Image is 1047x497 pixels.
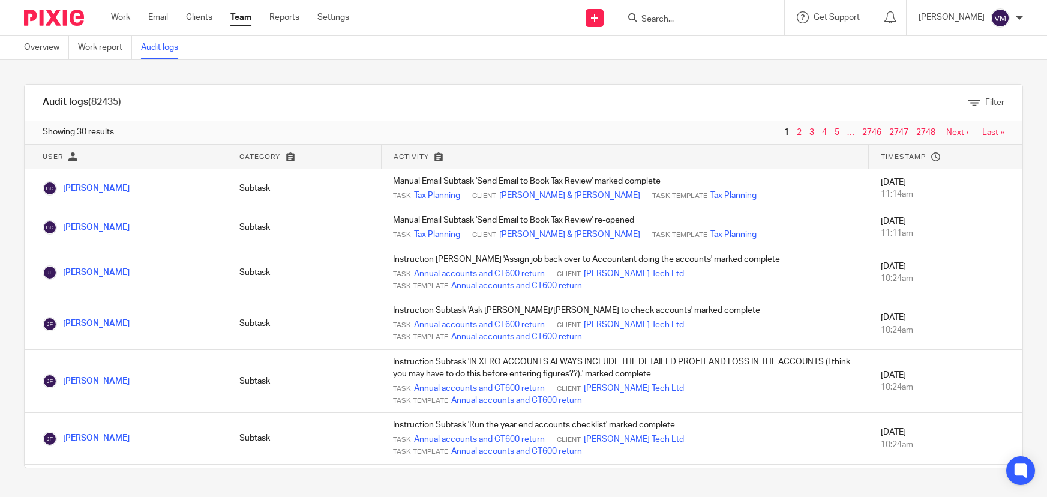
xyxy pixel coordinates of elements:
img: Jill Fox [43,317,57,331]
span: Task [393,270,411,279]
a: [PERSON_NAME] & [PERSON_NAME] [499,229,640,241]
a: Annual accounts and CT600 return [414,382,545,394]
a: [PERSON_NAME] Tech Ltd [584,433,684,445]
span: Activity [394,154,429,160]
a: 3 [809,128,814,137]
a: Reports [269,11,299,23]
nav: pager [781,128,1004,137]
a: 2747 [889,128,908,137]
span: Task Template [652,191,707,201]
a: Audit logs [141,36,187,59]
a: Annual accounts and CT600 return [414,319,545,331]
span: Get Support [814,13,860,22]
span: Task Template [393,447,448,457]
span: Task [393,321,411,330]
a: [PERSON_NAME] [43,377,130,385]
a: Email [148,11,168,23]
a: 2746 [862,128,881,137]
td: Subtask [227,247,381,298]
td: Subtask [227,413,381,464]
a: Tax Planning [710,229,757,241]
span: User [43,154,63,160]
a: Clients [186,11,212,23]
a: 4 [822,128,827,137]
a: Annual accounts and CT600 return [451,445,582,457]
a: 2748 [916,128,935,137]
td: Instruction Subtask 'IN XERO ACCOUNTS ALWAYS INCLUDE THE DETAILED PROFIT AND LOSS IN THE ACCOUNTS... [381,349,868,413]
a: Tax Planning [414,229,460,241]
img: Pixie [24,10,84,26]
a: 5 [835,128,839,137]
td: Manual Email Subtask 'Send Email to Book Tax Review' marked complete [381,169,868,208]
td: [DATE] [869,413,1022,464]
td: Subtask [227,208,381,247]
img: Barbara Demetriou [43,220,57,235]
td: Instruction Subtask 'Ask [PERSON_NAME]/[PERSON_NAME] to check accounts' marked complete [381,298,868,349]
a: Annual accounts and CT600 return [414,433,545,445]
span: … [844,125,857,140]
div: 10:24am [881,381,1010,393]
td: Subtask [227,349,381,413]
a: [PERSON_NAME] [43,268,130,277]
span: Task [393,191,411,201]
a: Team [230,11,251,23]
a: [PERSON_NAME] [43,434,130,442]
td: [DATE] [869,349,1022,413]
td: [DATE] [869,208,1022,247]
a: Tax Planning [414,190,460,202]
a: [PERSON_NAME] [43,319,130,328]
td: Instruction [PERSON_NAME] 'Assign job back over to Accountant doing the accounts' marked complete [381,247,868,298]
span: Task Template [393,282,448,291]
span: Client [557,435,581,445]
span: Client [472,230,496,240]
span: 1 [781,125,792,140]
a: Annual accounts and CT600 return [414,268,545,280]
a: [PERSON_NAME] Tech Ltd [584,268,684,280]
span: Timestamp [881,154,926,160]
img: Barbara Demetriou [43,181,57,196]
a: Annual accounts and CT600 return [451,394,582,406]
span: Client [557,384,581,394]
a: [PERSON_NAME] & [PERSON_NAME] [499,190,640,202]
div: 11:11am [881,227,1010,239]
img: Jill Fox [43,374,57,388]
p: [PERSON_NAME] [919,11,985,23]
td: Subtask [227,298,381,349]
img: Jill Fox [43,432,57,446]
a: Work report [78,36,132,59]
div: 10:24am [881,273,1010,285]
a: Work [111,11,130,23]
div: 10:24am [881,439,1010,451]
img: svg%3E [991,8,1010,28]
img: Jill Fox [43,265,57,280]
a: Next › [946,128,968,137]
span: Filter [985,98,1004,107]
a: [PERSON_NAME] Tech Ltd [584,382,684,394]
div: 11:14am [881,188,1010,200]
span: Client [557,270,581,279]
td: Subtask [227,169,381,208]
a: Settings [317,11,349,23]
a: Annual accounts and CT600 return [451,280,582,292]
a: Annual accounts and CT600 return [451,331,582,343]
span: Task [393,230,411,240]
input: Search [640,14,748,25]
a: [PERSON_NAME] Tech Ltd [584,319,684,331]
span: Task Template [393,396,448,406]
span: Task Template [393,333,448,342]
div: 10:24am [881,324,1010,336]
a: Last » [982,128,1004,137]
span: Task Template [652,230,707,240]
a: Overview [24,36,69,59]
td: Manual Email Subtask 'Send Email to Book Tax Review' re-opened [381,208,868,247]
a: 2 [797,128,802,137]
span: Category [239,154,280,160]
td: [DATE] [869,169,1022,208]
td: [DATE] [869,247,1022,298]
a: [PERSON_NAME] [43,223,130,232]
a: Tax Planning [710,190,757,202]
span: Client [557,321,581,330]
span: Task [393,435,411,445]
td: [DATE] [869,298,1022,349]
span: Showing 30 results [43,126,114,138]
